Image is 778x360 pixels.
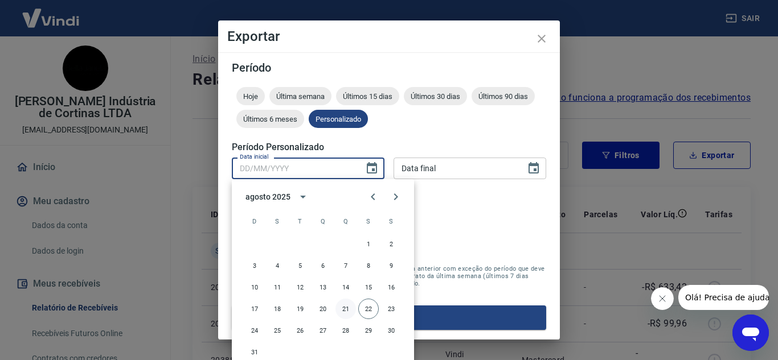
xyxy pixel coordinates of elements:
[313,210,333,233] span: quarta-feira
[381,320,402,341] button: 30
[267,299,288,319] button: 18
[335,299,356,319] button: 21
[290,210,310,233] span: terça-feira
[290,255,310,276] button: 5
[732,315,769,351] iframe: Botão para abrir a janela de mensagens
[267,320,288,341] button: 25
[678,285,769,310] iframe: Mensagem da empresa
[362,185,384,208] button: Previous month
[244,277,265,297] button: 10
[267,277,288,297] button: 11
[236,92,265,101] span: Hoje
[313,320,333,341] button: 27
[336,87,399,105] div: Últimos 15 dias
[245,191,290,203] div: agosto 2025
[232,62,546,73] h5: Período
[7,8,96,17] span: Olá! Precisa de ajuda?
[290,320,310,341] button: 26
[381,255,402,276] button: 9
[358,277,379,297] button: 15
[651,287,674,310] iframe: Fechar mensagem
[381,210,402,233] span: sábado
[240,152,269,161] label: Data inicial
[267,210,288,233] span: segunda-feira
[404,87,467,105] div: Últimos 30 dias
[358,299,379,319] button: 22
[336,92,399,101] span: Últimos 15 dias
[358,320,379,341] button: 29
[381,299,402,319] button: 23
[472,92,535,101] span: Últimos 90 dias
[267,255,288,276] button: 4
[361,157,383,180] button: Choose date
[472,87,535,105] div: Últimos 90 dias
[381,277,402,297] button: 16
[335,277,356,297] button: 14
[232,142,546,153] h5: Período Personalizado
[269,87,331,105] div: Última semana
[269,92,331,101] span: Última semana
[313,277,333,297] button: 13
[358,234,379,254] button: 1
[404,92,467,101] span: Últimos 30 dias
[236,115,304,123] span: Últimos 6 meses
[522,157,545,180] button: Choose date
[394,158,518,179] input: DD/MM/YYYY
[227,30,551,43] h4: Exportar
[384,185,407,208] button: Next month
[313,299,333,319] button: 20
[358,255,379,276] button: 8
[244,210,265,233] span: domingo
[290,277,310,297] button: 12
[335,320,356,341] button: 28
[528,25,555,52] button: close
[335,210,356,233] span: quinta-feira
[381,234,402,254] button: 2
[244,255,265,276] button: 3
[309,115,368,123] span: Personalizado
[358,210,379,233] span: sexta-feira
[244,320,265,341] button: 24
[313,255,333,276] button: 6
[244,299,265,319] button: 17
[293,187,313,206] button: calendar view is open, switch to year view
[290,299,310,319] button: 19
[236,110,304,128] div: Últimos 6 meses
[335,255,356,276] button: 7
[232,158,356,179] input: DD/MM/YYYY
[309,110,368,128] div: Personalizado
[236,87,265,105] div: Hoje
